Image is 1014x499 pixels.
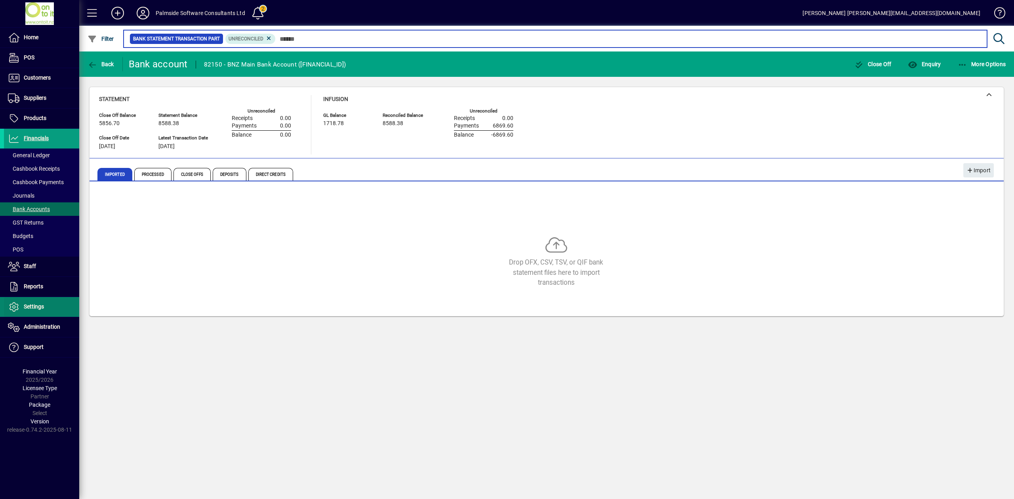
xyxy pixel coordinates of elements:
[213,168,246,181] span: Deposits
[24,283,43,289] span: Reports
[156,7,245,19] div: Palmside Software Consultants Ltd
[248,168,293,181] span: Direct Credits
[99,143,115,150] span: [DATE]
[8,219,44,226] span: GST Returns
[173,168,211,181] span: Close Offs
[280,132,291,138] span: 0.00
[232,123,257,129] span: Payments
[225,34,276,44] mat-chip: Reconciliation Status: Unreconciled
[4,317,79,337] a: Administration
[908,61,941,67] span: Enquiry
[204,58,346,71] div: 82150 - BNZ Main Bank Account ([FINANCIAL_ID])
[956,57,1008,71] button: More Options
[4,243,79,256] a: POS
[4,88,79,108] a: Suppliers
[958,61,1006,67] span: More Options
[130,6,156,20] button: Profile
[158,143,175,150] span: [DATE]
[323,120,344,127] span: 1718.78
[383,120,403,127] span: 8588.38
[4,68,79,88] a: Customers
[454,132,474,138] span: Balance
[852,57,894,71] button: Close Off
[8,192,34,199] span: Journals
[8,233,33,239] span: Budgets
[86,32,116,46] button: Filter
[24,95,46,101] span: Suppliers
[158,135,208,141] span: Latest Transaction Date
[133,35,220,43] span: Bank Statement Transaction Part
[4,48,79,68] a: POS
[4,216,79,229] a: GST Returns
[232,115,253,122] span: Receipts
[105,6,130,20] button: Add
[988,2,1004,27] a: Knowledge Base
[497,257,616,288] div: Drop OFX, CSV, TSV, or QIF bank statement files here to import transactions
[8,166,60,172] span: Cashbook Receipts
[4,337,79,357] a: Support
[906,57,943,71] button: Enquiry
[24,263,36,269] span: Staff
[248,109,275,114] label: Unreconciled
[99,113,147,118] span: Close Off Balance
[99,120,120,127] span: 5856.70
[323,113,371,118] span: GL Balance
[4,175,79,189] a: Cashbook Payments
[232,132,252,138] span: Balance
[24,34,38,40] span: Home
[97,168,132,181] span: Imported
[86,57,116,71] button: Back
[29,402,50,408] span: Package
[854,61,892,67] span: Close Off
[99,135,147,141] span: Close Off Date
[802,7,980,19] div: [PERSON_NAME] [PERSON_NAME][EMAIL_ADDRESS][DOMAIN_NAME]
[4,149,79,162] a: General Ledger
[454,123,479,129] span: Payments
[23,368,57,375] span: Financial Year
[470,109,497,114] label: Unreconciled
[8,206,50,212] span: Bank Accounts
[4,257,79,276] a: Staff
[229,36,263,42] span: Unreconciled
[134,168,172,181] span: Processed
[4,162,79,175] a: Cashbook Receipts
[8,179,64,185] span: Cashbook Payments
[24,344,44,350] span: Support
[4,189,79,202] a: Journals
[24,303,44,310] span: Settings
[493,123,513,129] span: 6869.60
[454,115,475,122] span: Receipts
[963,163,994,177] button: Import
[24,54,34,61] span: POS
[30,418,49,425] span: Version
[158,120,179,127] span: 8588.38
[4,202,79,216] a: Bank Accounts
[4,277,79,297] a: Reports
[24,115,46,121] span: Products
[4,28,79,48] a: Home
[502,115,513,122] span: 0.00
[158,113,208,118] span: Statement Balance
[24,74,51,81] span: Customers
[8,152,50,158] span: General Ledger
[129,58,188,70] div: Bank account
[280,115,291,122] span: 0.00
[966,164,991,177] span: Import
[24,135,49,141] span: Financials
[4,109,79,128] a: Products
[88,61,114,67] span: Back
[4,297,79,317] a: Settings
[79,57,123,71] app-page-header-button: Back
[23,385,57,391] span: Licensee Type
[24,324,60,330] span: Administration
[491,132,513,138] span: -6869.60
[88,36,114,42] span: Filter
[8,246,23,253] span: POS
[383,113,430,118] span: Reconciled Balance
[280,123,291,129] span: 0.00
[4,229,79,243] a: Budgets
